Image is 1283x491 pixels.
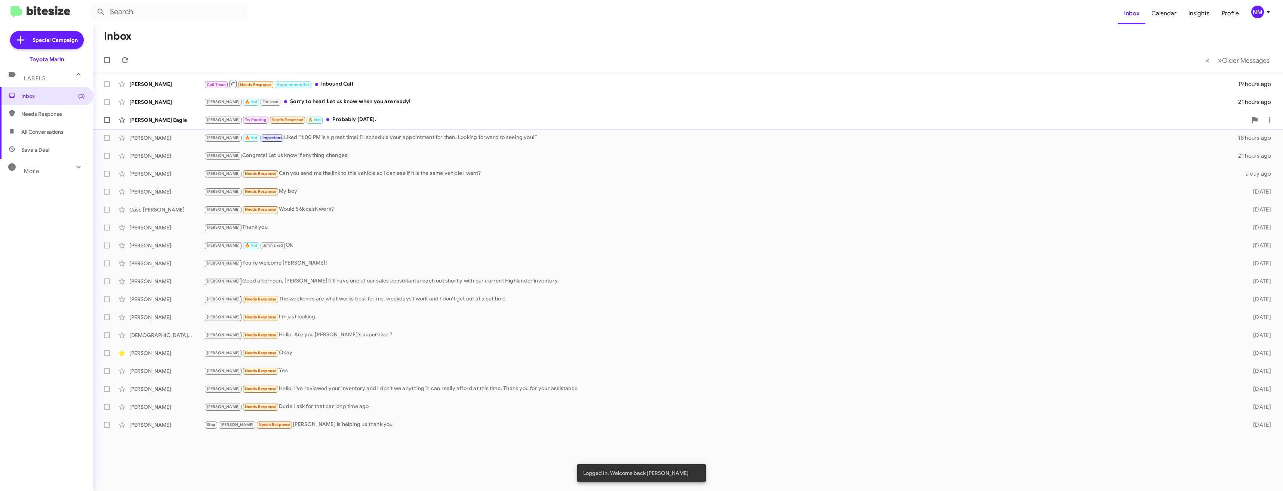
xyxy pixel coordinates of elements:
div: [PERSON_NAME] [129,80,204,88]
span: Save a Deal [21,146,49,154]
div: [PERSON_NAME] [129,385,204,393]
div: [DATE] [1237,260,1277,267]
span: Needs Response [271,117,303,122]
div: [DATE] [1237,224,1277,231]
span: Labels [24,75,46,82]
div: [DATE] [1237,421,1277,429]
div: Toyota Marin [30,56,64,63]
span: Needs Response [245,333,277,337]
span: More [24,168,39,175]
span: Call Them [207,82,226,87]
a: Special Campaign [10,31,84,49]
div: Thank you [204,223,1237,232]
div: You're welcome [PERSON_NAME]! [204,259,1237,268]
span: 🔥 Hot [245,99,258,104]
span: [PERSON_NAME] [207,225,240,230]
div: I'm just looking [204,313,1237,321]
span: [PERSON_NAME] [207,243,240,248]
div: [PERSON_NAME] [129,98,204,106]
div: [DATE] [1237,403,1277,411]
span: 🔥 Hot [245,135,258,140]
span: Needs Response [21,110,85,118]
a: Insights [1182,3,1216,24]
span: [PERSON_NAME] [207,368,240,373]
span: [PERSON_NAME] [207,315,240,319]
span: Needs Response [240,82,272,87]
div: [PERSON_NAME] [129,367,204,375]
div: Okay [204,349,1237,357]
div: [PERSON_NAME] [129,260,204,267]
span: Try Pausing [245,117,267,122]
span: Special Campaign [33,36,78,44]
div: [DATE] [1237,206,1277,213]
span: Needs Response [245,207,277,212]
div: [PERSON_NAME] [129,403,204,411]
span: Older Messages [1222,56,1270,65]
span: Needs Response [259,422,290,427]
div: Probably [DATE]. [204,115,1247,124]
span: Unfinished [262,243,283,248]
div: [PERSON_NAME] [129,314,204,321]
span: [PERSON_NAME] [207,99,240,104]
span: Needs Response [245,189,277,194]
div: Yes [204,367,1237,375]
div: 21 hours ago [1237,152,1277,160]
span: Important [262,135,282,140]
div: [DATE] [1237,278,1277,285]
span: « [1205,56,1209,65]
div: [PERSON_NAME] Eagle [129,116,204,124]
div: Can you send me the link to this vehicle so I can see if it is the same vehicle I want? [204,169,1237,178]
span: Stop [207,422,216,427]
div: Sorry to hear! Let us know when you are ready! [204,98,1237,106]
div: [PERSON_NAME] [129,349,204,357]
div: [DATE] [1237,385,1277,393]
div: NM [1251,6,1264,18]
nav: Page navigation example [1201,53,1274,68]
span: [PERSON_NAME] [207,189,240,194]
div: 18 hours ago [1237,134,1277,142]
span: 🔥 Hot [308,117,321,122]
span: Inbox [21,92,85,100]
span: All Conversations [21,128,64,136]
span: Finished [262,99,279,104]
div: [PERSON_NAME] [129,278,204,285]
span: (3) [78,92,85,100]
div: a day ago [1237,170,1277,177]
div: [PERSON_NAME] [129,421,204,429]
span: [PERSON_NAME] [207,386,240,391]
span: Needs Response [245,368,277,373]
span: [PERSON_NAME] [207,404,240,409]
span: [PERSON_NAME] [207,153,240,158]
div: Ok [204,241,1237,250]
div: Good afternoon, [PERSON_NAME]! I’ll have one of our sales consultants reach out shortly with our ... [204,277,1237,285]
div: Hello. Are you [PERSON_NAME]'s supervisor? [204,331,1237,339]
div: [DATE] [1237,331,1277,339]
div: Case [PERSON_NAME] [129,206,204,213]
div: [PERSON_NAME] [129,242,204,249]
div: [PERSON_NAME] [129,224,204,231]
div: [DATE] [1237,349,1277,357]
div: Would 56k cash work? [204,205,1237,214]
div: [DATE] [1237,296,1277,303]
span: [PERSON_NAME] [207,207,240,212]
span: [PERSON_NAME] [207,297,240,302]
span: [PERSON_NAME] [207,171,240,176]
span: Appointment Set [277,82,310,87]
div: [PERSON_NAME] [129,152,204,160]
div: Liked “1:00 PM is a great time! I'll schedule your appointment for then. Looking forward to seein... [204,133,1237,142]
span: Needs Response [245,171,277,176]
div: [DATE] [1237,367,1277,375]
div: [DATE] [1237,188,1277,195]
a: Inbox [1118,3,1145,24]
span: [PERSON_NAME] [207,261,240,266]
div: The weekends are what works best for me, weekdays I work and I don't get out at a set time. [204,295,1237,303]
div: [PERSON_NAME] [129,188,204,195]
span: » [1218,56,1222,65]
span: 🔥 Hot [245,243,258,248]
div: [PERSON_NAME] [129,296,204,303]
div: Hello, I've reviewed your inventory and I don't we anything in can really afford at this time. Th... [204,385,1237,393]
span: Needs Response [245,404,277,409]
div: Congrats! Let us know if anything changes! [204,151,1237,160]
span: [PERSON_NAME] [207,351,240,355]
div: [PERSON_NAME] is helping us thank you [204,420,1237,429]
